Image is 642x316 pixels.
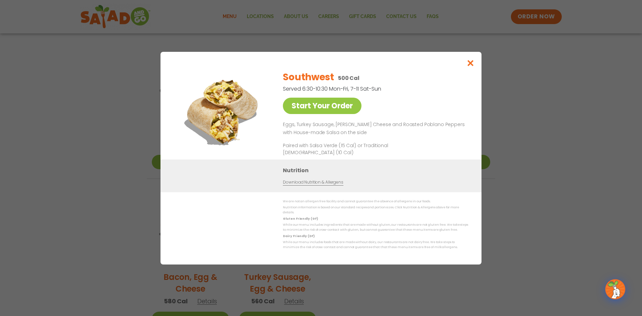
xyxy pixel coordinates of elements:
p: We are not an allergen free facility and cannot guarantee the absence of allergens in our foods. [283,199,468,204]
p: While our menu includes foods that are made without dairy, our restaurants are not dairy free. We... [283,240,468,250]
img: wpChatIcon [606,280,625,299]
button: Close modal [460,52,481,74]
strong: Dairy Friendly (DF) [283,234,314,238]
p: Paired with Salsa Verde (15 Cal) or Traditional [DEMOGRAPHIC_DATA] (10 Cal) [283,142,407,156]
p: 500 Cal [338,74,359,82]
strong: Gluten Friendly (GF) [283,216,318,220]
p: Served 6:30-10:30 Mon-Fri, 7-11 Sat-Sun [283,85,433,93]
a: Start Your Order [283,98,361,114]
img: Featured product photo for Southwest [176,65,269,159]
h2: Southwest [283,70,334,84]
h3: Nutrition [283,166,471,174]
p: Eggs, Turkey Sausage, [PERSON_NAME] Cheese and Roasted Poblano Peppers with House-made Salsa on t... [283,121,465,137]
a: Download Nutrition & Allergens [283,179,343,185]
p: While our menu includes ingredients that are made without gluten, our restaurants are not gluten ... [283,222,468,233]
p: Nutrition information is based on our standard recipes and portion sizes. Click Nutrition & Aller... [283,205,468,215]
